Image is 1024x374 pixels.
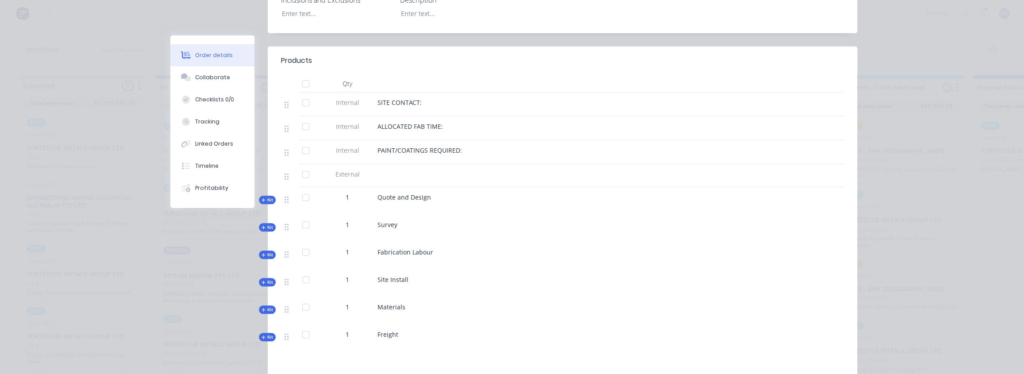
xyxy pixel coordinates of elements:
span: Materials [377,303,405,311]
span: 1 [346,330,349,339]
button: Timeline [170,155,254,177]
div: Linked Orders [195,140,233,148]
div: Order details [195,51,233,59]
div: Profitability [195,184,228,192]
span: SITE CONTACT: [377,98,422,107]
span: Site Install [377,275,408,284]
div: Checklists 0/0 [195,96,234,104]
button: Order details [170,44,254,66]
div: Products [281,55,312,66]
span: Quote and Design [377,193,431,201]
span: ALLOCATED FAB TIME: [377,122,443,131]
div: Kit [259,305,276,314]
span: Fabrication Labour [377,248,433,256]
span: Internal [324,146,370,155]
button: Checklists 0/0 [170,89,254,111]
button: Collaborate [170,66,254,89]
span: 1 [346,247,349,257]
span: PAINT/COATINGS REQUIRED: [377,146,462,154]
span: 1 [346,193,349,202]
div: Kit [259,278,276,286]
div: Kit [259,223,276,231]
button: Profitability [170,177,254,199]
div: Kit [259,251,276,259]
div: Kit [259,196,276,204]
span: Freight [377,330,398,339]
span: Kit [262,197,273,203]
span: Kit [262,306,273,313]
span: Kit [262,224,273,231]
div: Qty [321,75,374,93]
span: Internal [324,122,370,131]
span: 1 [346,220,349,229]
button: Tracking [170,111,254,133]
div: Tracking [195,118,219,126]
span: Kit [262,251,273,258]
div: Collaborate [195,73,230,81]
span: Kit [262,334,273,340]
span: 1 [346,275,349,284]
span: 1 [346,302,349,312]
button: Linked Orders [170,133,254,155]
div: Kit [259,333,276,341]
div: Timeline [195,162,219,170]
span: Kit [262,279,273,285]
span: Survey [377,220,397,229]
span: Internal [324,98,370,107]
span: External [324,170,370,179]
